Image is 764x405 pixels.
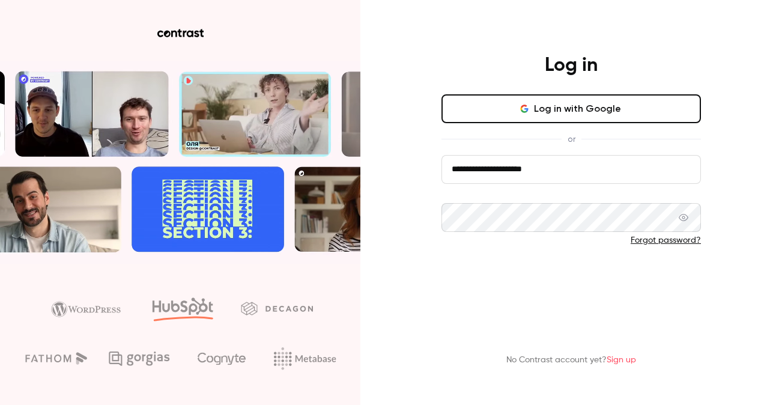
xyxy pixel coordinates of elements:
[562,133,581,145] span: or
[441,94,701,123] button: Log in with Google
[631,236,701,245] a: Forgot password?
[441,266,701,294] button: Log in
[506,354,636,367] p: No Contrast account yet?
[607,356,636,364] a: Sign up
[241,302,313,315] img: decagon
[545,53,598,78] h4: Log in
